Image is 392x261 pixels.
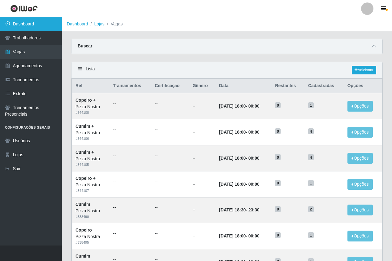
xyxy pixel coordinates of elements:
[219,182,259,187] strong: -
[219,156,259,161] strong: -
[75,176,96,181] strong: Copeiro +
[189,171,215,197] td: --
[10,5,38,12] img: CoreUI Logo
[219,130,259,135] strong: -
[113,204,147,211] ul: --
[248,182,260,187] time: 00:00
[75,202,90,207] strong: Cumim
[347,101,373,112] button: Opções
[113,230,147,237] ul: --
[308,232,314,238] span: 1
[75,182,106,188] div: Pizza Nostra
[271,79,304,93] th: Restantes
[189,79,215,93] th: Gênero
[347,179,373,190] button: Opções
[248,207,260,212] time: 23:30
[75,136,106,141] div: # 344106
[275,128,281,135] span: 0
[219,182,246,187] time: [DATE] 18:00
[75,156,106,162] div: Pizza Nostra
[94,21,104,26] a: Lojas
[347,153,373,164] button: Opções
[189,93,215,119] td: --
[189,223,215,249] td: --
[75,208,106,214] div: Pizza Nostra
[155,230,185,237] ul: --
[75,124,94,129] strong: Cumim +
[155,204,185,211] ul: --
[189,119,215,145] td: --
[347,205,373,215] button: Opções
[75,188,106,193] div: # 344107
[275,232,281,238] span: 0
[352,66,376,74] a: Adicionar
[155,179,185,185] ul: --
[75,228,92,232] strong: Copeiro
[75,162,106,167] div: # 344105
[275,206,281,212] span: 0
[78,43,92,48] strong: Buscar
[344,79,382,93] th: Opções
[219,233,259,238] strong: -
[75,233,106,240] div: Pizza Nostra
[75,110,106,115] div: # 344108
[62,17,392,31] nav: breadcrumb
[75,104,106,110] div: Pizza Nostra
[275,154,281,160] span: 0
[113,179,147,185] ul: --
[219,207,259,212] strong: -
[67,21,88,26] a: Dashboard
[308,128,314,135] span: 4
[248,130,260,135] time: 00:00
[75,130,106,136] div: Pizza Nostra
[109,79,151,93] th: Trainamentos
[72,79,110,93] th: Ref
[308,102,314,108] span: 1
[151,79,189,93] th: Certificação
[219,156,246,161] time: [DATE] 18:00
[248,104,260,108] time: 00:00
[75,240,106,245] div: # 338495
[219,207,246,212] time: [DATE] 18:30
[304,79,344,93] th: Cadastradas
[308,206,314,212] span: 2
[308,180,314,186] span: 1
[75,214,106,219] div: # 338490
[71,62,382,78] div: Lista
[113,153,147,159] ul: --
[219,104,259,108] strong: -
[105,21,123,27] li: Vagas
[189,197,215,223] td: --
[347,231,373,241] button: Opções
[215,79,271,93] th: Data
[219,104,246,108] time: [DATE] 18:00
[75,254,90,259] strong: Cumim
[75,150,94,155] strong: Cumim +
[75,98,96,103] strong: Copeiro +
[155,153,185,159] ul: --
[275,102,281,108] span: 0
[308,154,314,160] span: 4
[248,233,260,238] time: 00:00
[189,145,215,171] td: --
[248,156,260,161] time: 00:00
[113,100,147,107] ul: --
[155,126,185,133] ul: --
[347,127,373,138] button: Opções
[219,130,246,135] time: [DATE] 18:00
[155,100,185,107] ul: --
[219,233,246,238] time: [DATE] 18:00
[275,180,281,186] span: 0
[113,126,147,133] ul: --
